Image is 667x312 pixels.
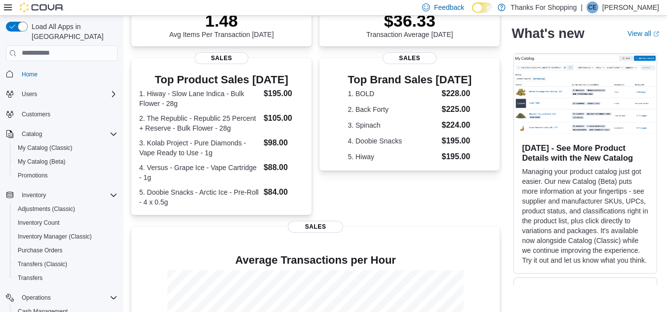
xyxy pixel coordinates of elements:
span: Feedback [434,2,464,12]
span: Inventory Manager (Classic) [14,231,118,243]
span: Users [18,88,118,100]
span: Inventory [22,191,46,199]
dd: $195.00 [264,88,304,100]
input: Dark Mode [472,2,493,13]
span: Promotions [14,170,118,181]
button: Catalog [2,127,121,141]
a: View allExternal link [628,30,659,37]
dd: $224.00 [442,119,472,131]
h3: Top Brand Sales [DATE] [348,74,471,86]
dt: 2. The Republic - Republic 25 Percent + Reserve - Bulk Flower - 28g [139,113,260,133]
span: Home [18,68,118,80]
button: Transfers (Classic) [10,257,121,271]
a: Inventory Manager (Classic) [14,231,96,243]
span: Adjustments (Classic) [14,203,118,215]
span: My Catalog (Classic) [14,142,118,154]
button: Inventory Count [10,216,121,230]
span: Catalog [22,130,42,138]
button: Inventory [2,188,121,202]
a: My Catalog (Beta) [14,156,70,168]
a: Promotions [14,170,52,181]
span: Transfers (Classic) [18,260,67,268]
span: Operations [22,294,51,302]
p: Managing your product catalog just got easier. Our new Catalog (Beta) puts more information at yo... [522,167,649,265]
button: Users [2,87,121,101]
span: Home [22,70,38,78]
img: Cova [20,2,64,12]
dt: 1. BOLD [348,89,437,99]
dt: 4. Doobie Snacks [348,136,437,146]
span: Sales [195,52,249,64]
button: Customers [2,107,121,121]
a: Purchase Orders [14,244,67,256]
span: Transfers [14,272,118,284]
dd: $84.00 [264,186,304,198]
dt: 2. Back Forty [348,104,437,114]
span: Customers [22,110,50,118]
svg: External link [653,31,659,37]
button: Home [2,67,121,81]
span: Purchase Orders [18,246,63,254]
p: Thanks For Shopping [510,1,577,13]
button: My Catalog (Classic) [10,141,121,155]
p: | [581,1,583,13]
div: Transaction Average [DATE] [366,11,453,38]
span: My Catalog (Beta) [18,158,66,166]
dt: 3. Kolab Project - Pure Diamonds - Vape Ready to Use - 1g [139,138,260,158]
dd: $228.00 [442,88,472,100]
span: Catalog [18,128,118,140]
div: Cliff Evans [587,1,598,13]
span: Inventory Manager (Classic) [18,233,92,241]
h2: What's new [511,26,584,41]
a: Customers [18,108,54,120]
button: Inventory Manager (Classic) [10,230,121,243]
dd: $195.00 [442,151,472,163]
button: Operations [18,292,55,304]
span: Inventory [18,189,118,201]
dd: $195.00 [442,135,472,147]
span: Users [22,90,37,98]
a: Transfers (Classic) [14,258,71,270]
span: Customers [18,108,118,120]
span: Sales [288,221,343,233]
button: My Catalog (Beta) [10,155,121,169]
a: Inventory Count [14,217,64,229]
span: Inventory Count [18,219,60,227]
span: My Catalog (Beta) [14,156,118,168]
button: Promotions [10,169,121,182]
dt: 4. Versus - Grape Ice - Vape Cartridge - 1g [139,163,260,182]
button: Inventory [18,189,50,201]
span: Inventory Count [14,217,118,229]
dt: 3. Spinach [348,120,437,130]
h3: Top Product Sales [DATE] [139,74,304,86]
p: $36.33 [366,11,453,31]
span: Sales [383,52,437,64]
dd: $105.00 [264,112,304,124]
button: Catalog [18,128,46,140]
button: Users [18,88,41,100]
span: CE [589,1,597,13]
a: Home [18,69,41,80]
span: Adjustments (Classic) [18,205,75,213]
button: Purchase Orders [10,243,121,257]
span: My Catalog (Classic) [18,144,73,152]
h4: Average Transactions per Hour [139,254,492,266]
dd: $98.00 [264,137,304,149]
dd: $225.00 [442,104,472,115]
span: Transfers [18,274,42,282]
button: Transfers [10,271,121,285]
span: Promotions [18,172,48,179]
button: Operations [2,291,121,305]
span: Transfers (Classic) [14,258,118,270]
dt: 5. Hiway [348,152,437,162]
span: Operations [18,292,118,304]
h3: [DATE] - See More Product Details with the New Catalog [522,143,649,163]
div: Avg Items Per Transaction [DATE] [169,11,274,38]
span: Load All Apps in [GEOGRAPHIC_DATA] [28,22,118,41]
button: Adjustments (Classic) [10,202,121,216]
dd: $88.00 [264,162,304,173]
a: My Catalog (Classic) [14,142,77,154]
span: Purchase Orders [14,244,118,256]
dt: 1. Hiway - Slow Lane Indica - Bulk Flower - 28g [139,89,260,108]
